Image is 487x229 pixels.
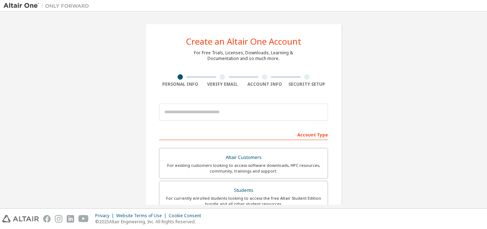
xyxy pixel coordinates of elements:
div: Verify Email [201,81,244,87]
img: youtube.svg [78,215,89,223]
div: For Free Trials, Licenses, Downloads, Learning & Documentation and so much more. [194,50,293,61]
img: facebook.svg [43,215,51,223]
div: Students [164,185,323,195]
div: For currently enrolled students looking to access the free Altair Student Edition bundle and all ... [164,195,323,207]
div: Altair Customers [164,153,323,163]
img: Altair One [4,2,93,9]
div: Account Info [243,81,286,87]
img: instagram.svg [55,215,62,223]
div: Create an Altair One Account [186,37,301,46]
div: Personal Info [159,81,201,87]
div: Account Type [159,129,328,140]
div: Security Setup [286,81,328,87]
div: For existing customers looking to access software downloads, HPC resources, community, trainings ... [164,163,323,174]
img: linkedin.svg [67,215,74,223]
div: Privacy [95,213,116,219]
img: altair_logo.svg [2,215,39,223]
div: Cookie Consent [169,213,205,219]
div: Website Terms of Use [116,213,169,219]
p: © 2025 Altair Engineering, Inc. All Rights Reserved. [95,219,205,225]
